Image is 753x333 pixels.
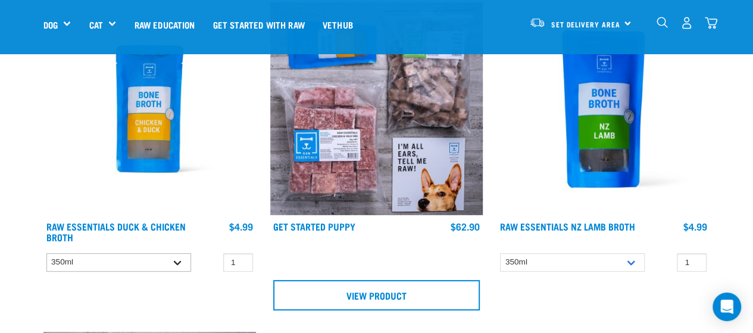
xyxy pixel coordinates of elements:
div: Open Intercom Messenger [713,292,741,321]
input: 1 [223,253,253,272]
img: Raw Essentials New Zealand Lamb Bone Broth For Cats & Dogs [497,2,710,215]
a: Raw Essentials NZ Lamb Broth [500,223,635,229]
a: Cat [89,18,102,32]
a: Get Started Puppy [273,223,355,229]
div: $4.99 [229,221,253,232]
span: Set Delivery Area [551,22,620,26]
img: NPS Puppy Update [270,2,483,215]
input: 1 [677,253,707,272]
img: RE Product Shoot 2023 Nov8793 1 [43,2,256,215]
a: Dog [43,18,58,32]
img: home-icon-1@2x.png [657,17,668,28]
img: van-moving.png [529,17,545,28]
div: $4.99 [683,221,707,232]
a: Vethub [314,1,362,48]
a: Raw Essentials Duck & Chicken Broth [46,223,186,239]
img: home-icon@2x.png [705,17,717,29]
a: Raw Education [125,1,204,48]
a: View Product [273,280,480,310]
a: Get started with Raw [204,1,314,48]
div: $62.90 [451,221,480,232]
img: user.png [680,17,693,29]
